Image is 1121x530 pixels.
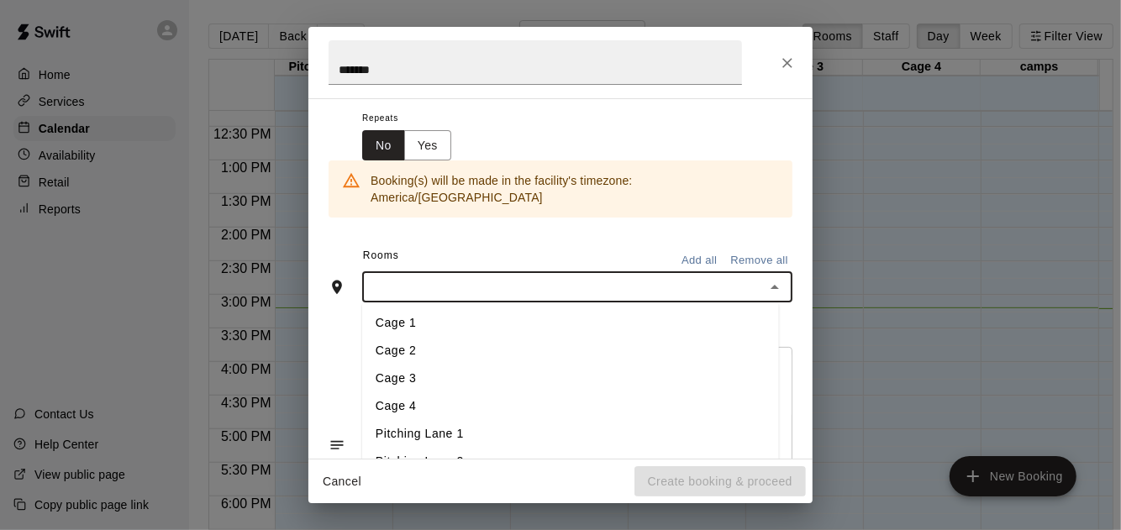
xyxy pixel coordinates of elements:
button: Add all [672,248,726,274]
button: No [362,130,405,161]
button: Remove all [726,248,792,274]
button: Cancel [315,466,369,497]
li: Cage 2 [362,338,779,365]
span: Repeats [362,108,465,130]
li: Cage 1 [362,310,779,338]
div: outlined button group [362,130,451,161]
li: Pitching Lane 1 [362,421,779,449]
svg: Rooms [329,279,345,296]
span: Rooms [363,249,399,261]
li: Pitching Lane 2 [362,449,779,476]
li: Cage 4 [362,393,779,421]
button: Close [772,48,803,78]
div: Booking(s) will be made in the facility's timezone: America/[GEOGRAPHIC_DATA] [371,165,779,213]
li: Cage 3 [362,365,779,393]
svg: Notes [329,437,345,454]
button: Yes [404,130,451,161]
button: Close [763,275,787,299]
